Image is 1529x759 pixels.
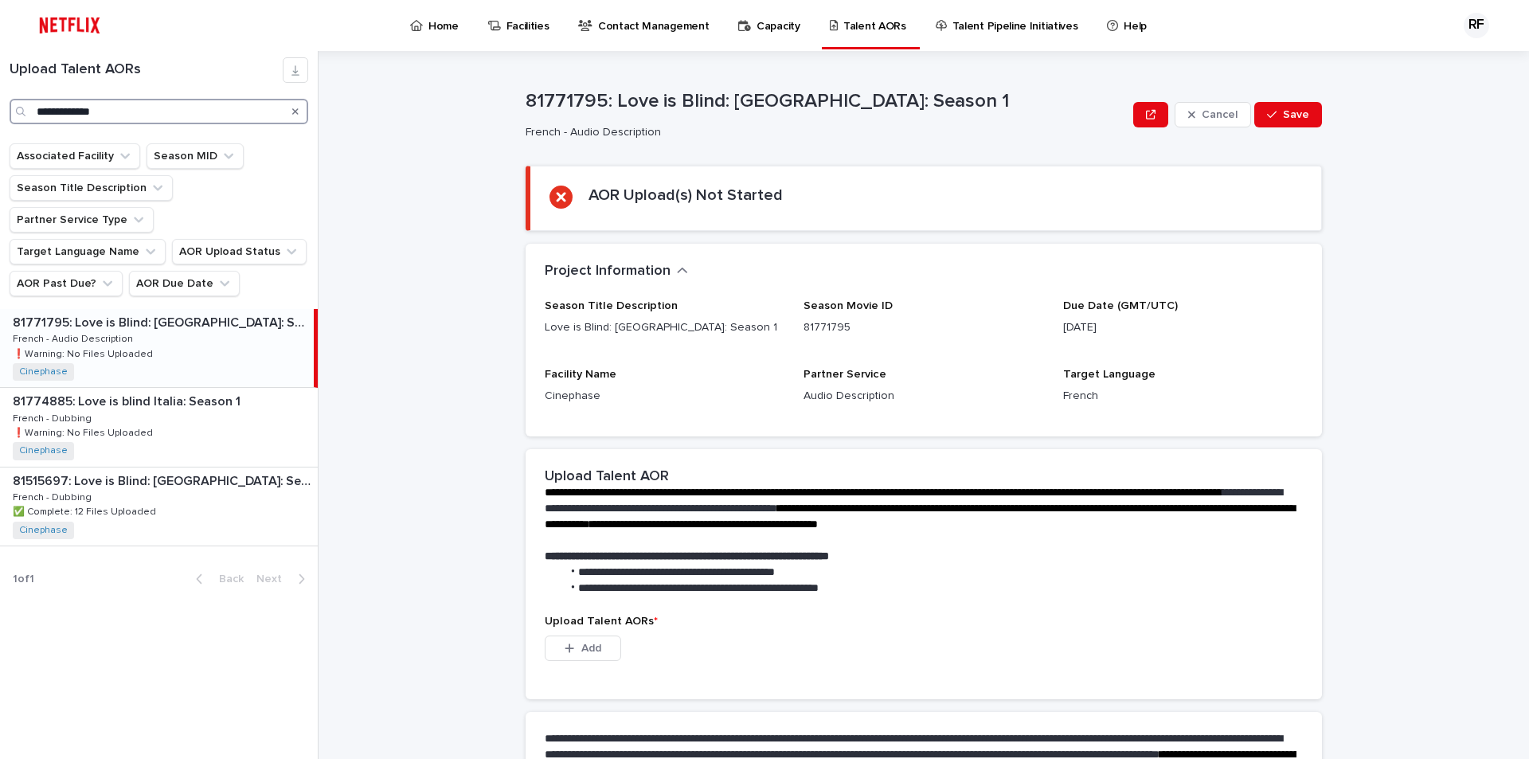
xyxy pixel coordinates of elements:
[545,263,688,280] button: Project Information
[147,143,244,169] button: Season MID
[256,573,291,585] span: Next
[804,319,1043,336] p: 81771795
[1254,102,1322,127] button: Save
[10,143,140,169] button: Associated Facility
[19,445,68,456] a: Cinephase
[1175,102,1251,127] button: Cancel
[13,346,156,360] p: ❗️Warning: No Files Uploaded
[545,636,621,661] button: Add
[589,186,783,205] h2: AOR Upload(s) Not Started
[13,424,156,439] p: ❗️Warning: No Files Uploaded
[1283,109,1309,120] span: Save
[129,271,240,296] button: AOR Due Date
[1063,388,1303,405] p: French
[804,300,893,311] span: Season Movie ID
[1464,13,1489,38] div: RF
[183,572,250,586] button: Back
[526,126,1120,139] p: French - Audio Description
[13,503,159,518] p: ✅ Complete: 12 Files Uploaded
[13,391,244,409] p: 81774885: Love is blind Italia: Season 1
[1202,109,1238,120] span: Cancel
[10,175,173,201] button: Season Title Description
[13,331,136,345] p: French - Audio Description
[250,572,318,586] button: Next
[10,207,154,233] button: Partner Service Type
[545,300,678,311] span: Season Title Description
[545,468,669,486] h2: Upload Talent AOR
[1063,319,1303,336] p: [DATE]
[581,643,601,654] span: Add
[526,90,1127,113] p: 81771795: Love is Blind: [GEOGRAPHIC_DATA]: Season 1
[10,239,166,264] button: Target Language Name
[209,573,244,585] span: Back
[804,388,1043,405] p: Audio Description
[545,263,671,280] h2: Project Information
[1063,300,1178,311] span: Due Date (GMT/UTC)
[19,525,68,536] a: Cinephase
[13,489,95,503] p: French - Dubbing
[545,319,784,336] p: Love is Blind: [GEOGRAPHIC_DATA]: Season 1
[545,616,658,627] span: Upload Talent AORs
[172,239,307,264] button: AOR Upload Status
[13,312,311,331] p: 81771795: Love is Blind: [GEOGRAPHIC_DATA]: Season 1
[10,271,123,296] button: AOR Past Due?
[1063,369,1156,380] span: Target Language
[19,366,68,378] a: Cinephase
[545,388,784,405] p: Cinephase
[545,369,616,380] span: Facility Name
[804,369,886,380] span: Partner Service
[10,99,308,124] input: Search
[32,10,108,41] img: ifQbXi3ZQGMSEF7WDB7W
[13,410,95,424] p: French - Dubbing
[10,61,283,79] h1: Upload Talent AORs
[13,471,315,489] p: 81515697: Love is Blind: [GEOGRAPHIC_DATA]: Season 1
